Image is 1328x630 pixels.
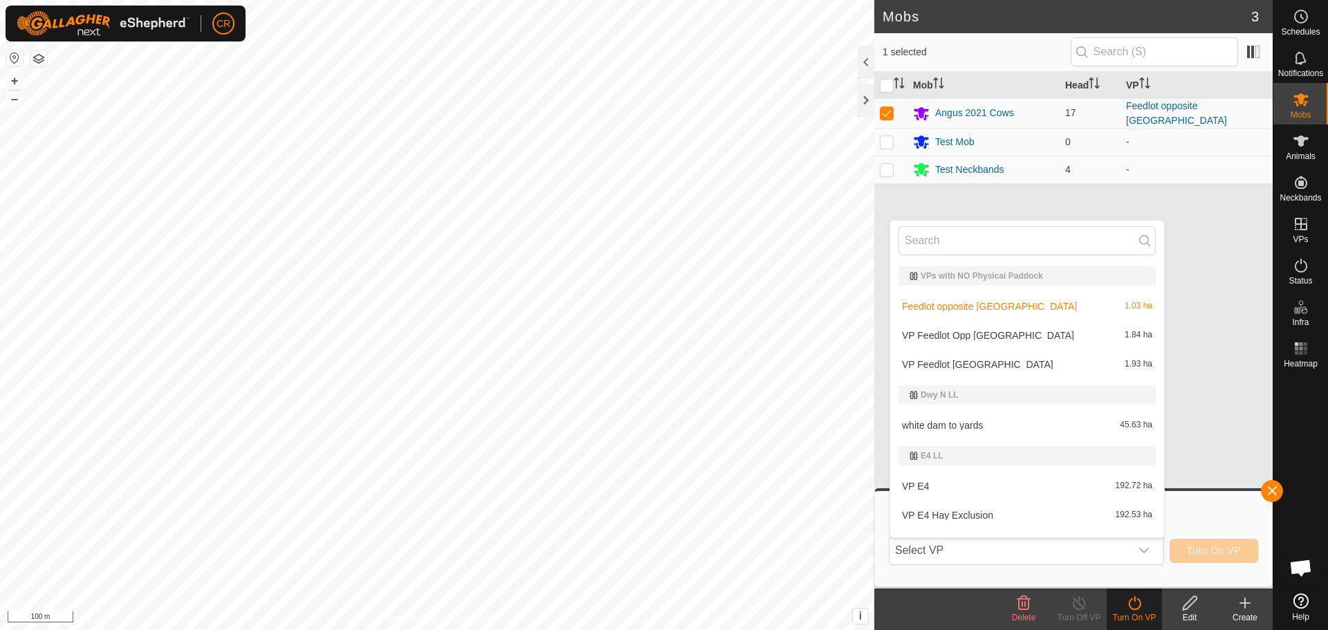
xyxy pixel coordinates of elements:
div: Create [1217,611,1273,624]
span: VP Feedlot [GEOGRAPHIC_DATA] [902,360,1053,369]
span: Neckbands [1280,194,1321,202]
span: VP E4 Hay Exclusion [902,510,993,520]
li: VP Feedlot White Dam Gate [890,351,1164,378]
input: Search [898,226,1156,255]
p-sorticon: Activate to sort [894,80,905,91]
button: Map Layers [30,50,47,67]
span: CR [216,17,230,31]
span: Heatmap [1284,360,1318,368]
span: 4 [1065,164,1071,175]
span: 3 [1251,6,1259,27]
li: VP Feedlot Opp White Dam gate [890,322,1164,349]
div: Turn On VP [1107,611,1162,624]
span: 0 [1065,136,1071,147]
li: VP E4 to LL Flot [890,530,1164,558]
span: Schedules [1281,28,1320,36]
li: white dam to yards [890,411,1164,439]
span: 1.03 ha [1125,302,1152,311]
span: VP E4 [902,481,929,491]
span: Infra [1292,318,1309,326]
span: Animals [1286,152,1316,160]
div: Turn Off VP [1051,611,1107,624]
button: i [853,609,868,624]
span: Notifications [1278,69,1323,77]
span: i [859,610,862,622]
span: Status [1289,277,1312,285]
button: Reset Map [6,50,23,66]
h2: Mobs [883,8,1251,25]
button: Turn On VP [1170,539,1258,563]
input: Search (S) [1071,37,1238,66]
th: Mob [907,72,1060,99]
li: VP E4 Hay Exclusion [890,501,1164,529]
div: Test Mob [935,135,975,149]
li: VP E4 [890,472,1164,500]
span: 1.93 ha [1125,360,1152,369]
div: Edit [1162,611,1217,624]
a: Help [1273,588,1328,627]
td: - [1120,128,1273,156]
div: Open chat [1280,547,1322,589]
a: Contact Us [451,612,492,624]
span: VPs [1293,235,1308,243]
div: VPs with NO Physical Paddock [910,272,1145,280]
span: VP Feedlot Opp [GEOGRAPHIC_DATA] [902,331,1074,340]
span: Delete [1012,613,1036,622]
span: Mobs [1291,111,1311,119]
span: Help [1292,613,1309,621]
a: Privacy Policy [382,612,434,624]
span: 45.63 ha [1120,420,1152,430]
button: – [6,91,23,107]
img: Gallagher Logo [17,11,190,36]
td: - [1120,156,1273,183]
a: Feedlot opposite [GEOGRAPHIC_DATA] [1126,100,1227,126]
th: Head [1060,72,1120,99]
span: 192.53 ha [1116,510,1152,520]
span: Select VP [889,537,1130,564]
button: + [6,73,23,89]
span: Feedlot opposite [GEOGRAPHIC_DATA] [902,302,1077,311]
li: Feedlot opposite white dam dam [890,293,1164,320]
div: Dwy N LL [910,391,1145,399]
div: dropdown trigger [1130,537,1158,564]
p-sorticon: Activate to sort [1139,80,1150,91]
p-sorticon: Activate to sort [1089,80,1100,91]
span: 192.72 ha [1116,481,1152,491]
th: VP [1120,72,1273,99]
span: Turn On VP [1187,545,1241,556]
p-sorticon: Activate to sort [933,80,944,91]
div: Test Neckbands [935,163,1004,177]
div: Angus 2021 Cows [935,106,1014,120]
div: E4 LL [910,452,1145,460]
span: white dam to yards [902,420,984,430]
span: 17 [1065,107,1076,118]
span: 1 selected [883,45,1071,59]
span: 1.84 ha [1125,331,1152,340]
